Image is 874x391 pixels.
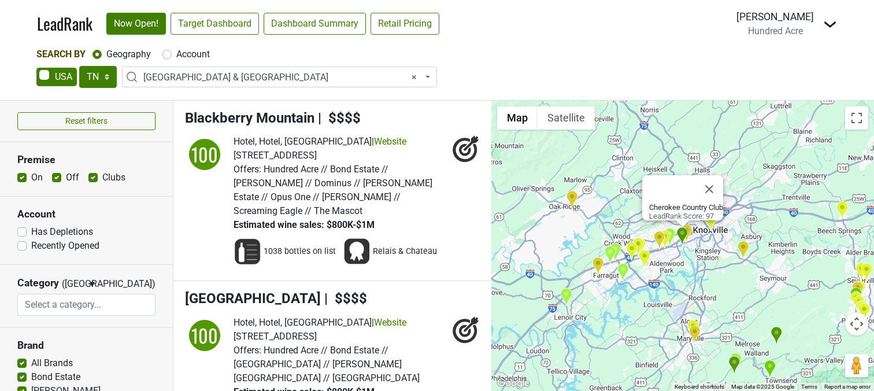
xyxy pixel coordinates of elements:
a: Terms (opens in new tab) [801,383,817,390]
a: Dashboard Summary [264,13,366,35]
button: Drag Pegman onto the map to open Street View [845,354,868,377]
label: Recently Opened [31,239,99,253]
a: Website [374,317,406,328]
div: The Chop House [625,242,638,261]
div: 100 [187,137,222,172]
button: Toggle fullscreen view [845,106,868,130]
div: Total Wine & More [604,245,616,264]
div: Cherokee Country Club [676,227,688,246]
div: Central Bottle [701,202,713,222]
h3: Premise [17,154,155,166]
div: Margaritaville Island Hotel [853,295,865,314]
input: Select a category... [18,294,155,316]
div: The Chop House [836,201,848,220]
span: 1038 bottles on list [264,246,336,257]
div: Brazeiros Churrascaria - Brazilian Steakhouse [664,227,676,246]
label: All Brands [31,356,73,370]
span: Map data ©2025 Google [731,383,794,390]
div: Copper Cellar West [658,230,671,249]
span: Smoky Mountains & East TN [143,71,423,84]
div: Walnut Kitchen [687,319,699,338]
a: Website [374,136,406,147]
div: Blackberry Farm [728,356,740,375]
label: Has Depletions [31,225,93,239]
button: Map camera controls [845,312,868,335]
span: Search By [36,49,86,60]
span: Relais & Chateau [373,246,437,257]
a: Now Open! [106,13,166,35]
div: The Appalachian [855,262,867,281]
span: ([GEOGRAPHIC_DATA]) [62,277,85,294]
div: RT Lodge [688,325,701,344]
h3: Account [17,208,155,220]
span: Estimated wine sales: $800K-$1M [234,219,375,230]
span: Hundred Acre [748,25,803,36]
div: The Tennessean Hotel [704,212,716,231]
a: Open this area in Google Maps (opens a new window) [494,376,532,391]
a: Retail Pricing [371,13,439,35]
span: Blackberry Mountain [185,110,314,126]
span: Hotel, Hotel, [GEOGRAPHIC_DATA] [234,136,372,147]
div: The Barn [729,352,742,371]
span: [STREET_ADDRESS] [234,331,317,342]
div: Fork & Vine [560,287,572,307]
span: | $$$$ [318,110,361,126]
span: Offers: [234,164,261,175]
div: | [234,316,446,330]
div: Alamo Steakhouse [855,300,867,319]
div: Connors Steak & Seafood [609,242,621,261]
div: The Chop House [737,241,749,260]
b: Cherokee Country Club [649,203,723,212]
div: Fox Den Country Club [592,257,604,276]
label: Account [176,47,210,61]
label: Geography [106,47,151,61]
div: Gettysvue Polo, Golf and Country Club [638,249,650,268]
span: [STREET_ADDRESS] [234,150,317,161]
span: Hotel, Hotel, [GEOGRAPHIC_DATA] [234,317,372,328]
img: Award [343,238,371,265]
div: Dancing Bear Lodge [764,360,776,379]
span: ▼ [88,279,97,289]
div: Blackberry Mountain [771,326,783,345]
div: LeadRank Score: 97 [649,203,723,220]
button: Show street map [497,106,538,130]
img: quadrant_split.svg [185,316,224,355]
div: Gaucho Urbano Brazilian Steakhouse [858,303,870,322]
div: Holston's Kitchen [860,263,872,282]
img: Google [494,376,532,391]
div: The Chop House [853,280,865,299]
label: On [31,171,43,185]
span: Hundred Acre // Bond Estate // [PERSON_NAME] // Dominus // [PERSON_NAME] Estate // Opus One // [P... [234,164,432,216]
img: quadrant_split.svg [185,135,224,174]
h3: Brand [17,340,155,352]
span: [GEOGRAPHIC_DATA] [185,290,321,307]
a: Target Dashboard [171,13,259,35]
div: 100 [187,318,222,353]
label: Clubs [102,171,125,185]
span: | $$$$ [324,290,367,307]
span: Smoky Mountains & East TN [122,67,437,87]
span: Remove all items [412,71,417,84]
button: Show satellite imagery [538,106,595,130]
div: Lakeside Tavern [617,263,629,282]
button: Close [695,175,723,203]
label: Off [66,171,79,185]
label: Bond Estate [31,370,80,384]
button: Keyboard shortcuts [675,383,724,391]
span: Hundred Acre // Bond Estate // [GEOGRAPHIC_DATA] // [PERSON_NAME][GEOGRAPHIC_DATA] // [GEOGRAPHIC... [234,345,420,383]
button: Reset filters [17,112,155,130]
div: J T Hannah's Kitchen [857,301,869,320]
img: Wine List [234,238,261,265]
img: Dropdown Menu [823,17,837,31]
div: Bullfish Grill [850,291,862,310]
span: Offers: [234,345,261,356]
a: LeadRank [37,12,92,36]
div: [PERSON_NAME] [736,9,814,24]
div: Outback Steakhouse [632,237,644,256]
div: Local Goat [850,287,862,306]
a: Report a map error [824,383,871,390]
div: Bob's Liquor & Wine [653,231,665,250]
h3: Category [17,277,59,289]
div: Outback Steakhouse [566,190,578,209]
div: Outback Steakhouse [851,281,864,300]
